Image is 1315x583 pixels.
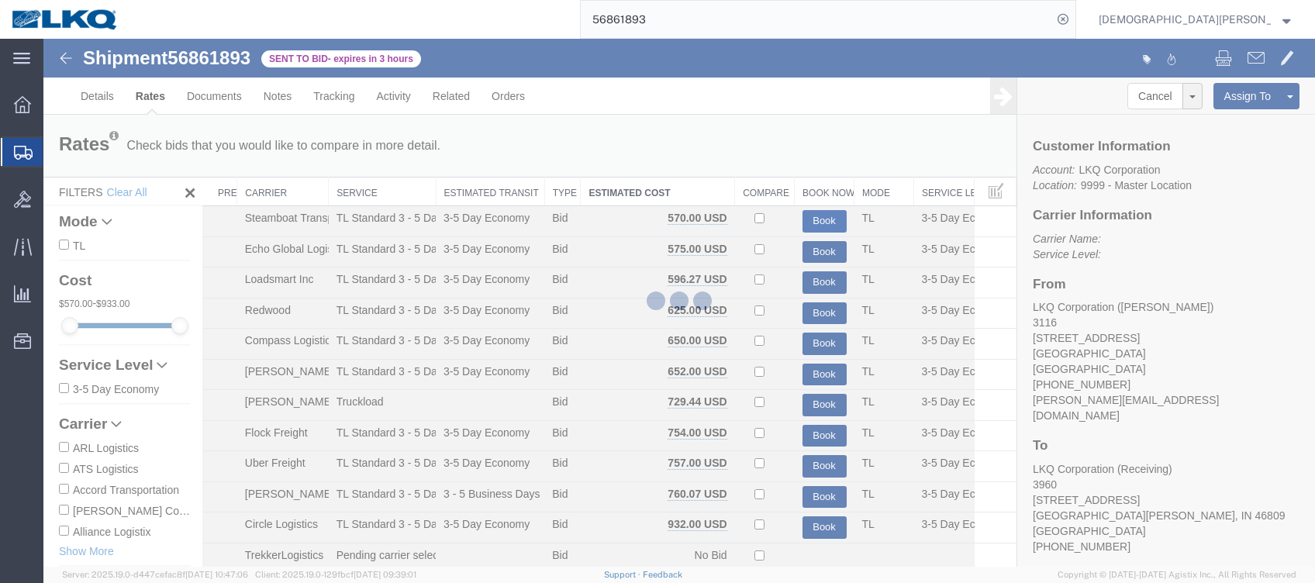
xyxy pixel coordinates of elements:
[643,570,682,579] a: Feedback
[1058,568,1296,581] span: Copyright © [DATE]-[DATE] Agistix Inc., All Rights Reserved
[11,8,119,31] img: logo
[62,570,248,579] span: Server: 2025.19.0-d447cefac8f
[604,570,643,579] a: Support
[1098,10,1293,29] button: [DEMOGRAPHIC_DATA][PERSON_NAME]
[255,570,416,579] span: Client: 2025.19.0-129fbcf
[1099,11,1271,28] span: Kristen Lund
[354,570,416,579] span: [DATE] 09:39:01
[185,570,248,579] span: [DATE] 10:47:06
[581,1,1052,38] input: Search for shipment number, reference number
